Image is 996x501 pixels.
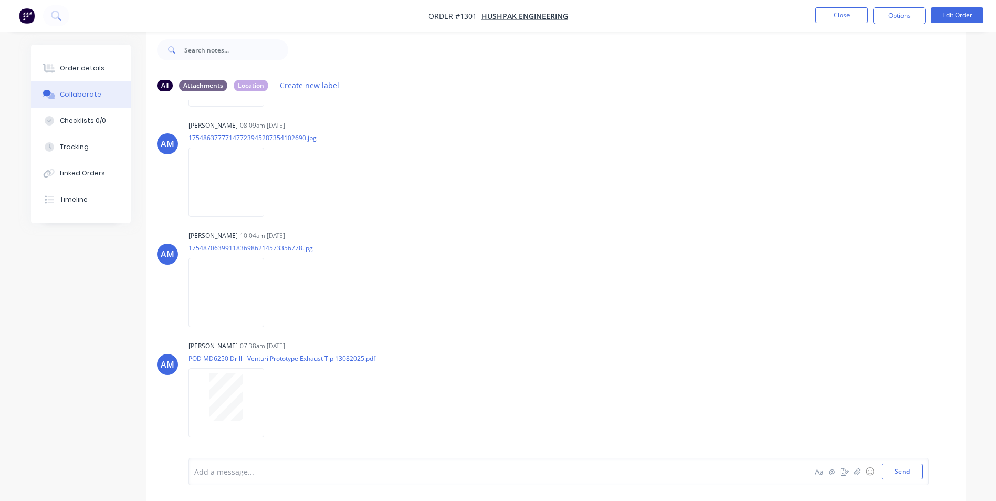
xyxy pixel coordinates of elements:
div: Location [234,80,268,91]
div: Collaborate [60,90,101,99]
button: Order details [31,55,131,81]
div: Checklists 0/0 [60,116,106,126]
button: Linked Orders [31,160,131,186]
button: ☺ [864,465,876,478]
button: Collaborate [31,81,131,108]
button: Send [882,464,923,479]
div: All [157,80,173,91]
button: Edit Order [931,7,983,23]
p: 1754870639911836986214573356778.jpg [188,244,313,253]
div: AM [161,358,174,371]
div: Linked Orders [60,169,105,178]
div: AM [161,248,174,260]
div: 07:38am [DATE] [240,341,285,351]
span: Order #1301 - [428,11,481,21]
div: Timeline [60,195,88,204]
div: Attachments [179,80,227,91]
button: @ [826,465,838,478]
button: Aa [813,465,826,478]
button: Timeline [31,186,131,213]
a: Hushpak Engineering [481,11,568,21]
button: Tracking [31,134,131,160]
div: [PERSON_NAME] [188,341,238,351]
div: [PERSON_NAME] [188,121,238,130]
div: Tracking [60,142,89,152]
button: Options [873,7,926,24]
input: Search notes... [184,39,288,60]
p: POD MD6250 Drill - Venturi Prototype Exhaust Tip 13082025.pdf [188,354,375,363]
div: 10:04am [DATE] [240,231,285,241]
img: Factory [19,8,35,24]
button: Checklists 0/0 [31,108,131,134]
button: Create new label [275,78,345,92]
div: Order details [60,64,104,73]
button: Close [815,7,868,23]
div: 08:09am [DATE] [240,121,285,130]
div: [PERSON_NAME] [188,231,238,241]
p: 17548637777147723945287354102690.jpg [188,133,317,142]
div: AM [161,138,174,150]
